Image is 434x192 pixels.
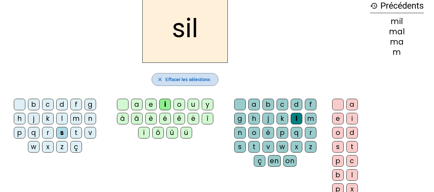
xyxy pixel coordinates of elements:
div: g [234,113,246,124]
div: mil [370,18,424,25]
div: ê [173,113,185,124]
span: Effacer les sélections [165,76,210,83]
div: s [234,141,246,153]
div: ç [70,141,82,153]
div: e [332,113,344,124]
div: mal [370,28,424,36]
div: m [70,113,82,124]
div: x [42,141,54,153]
div: é [262,127,274,138]
div: x [291,141,302,153]
div: ï [138,127,150,138]
div: t [248,141,260,153]
div: y [202,99,213,110]
div: h [14,113,25,124]
div: r [305,127,316,138]
div: i [346,113,358,124]
div: b [262,99,274,110]
div: î [202,113,213,124]
div: b [28,99,40,110]
div: g [84,99,96,110]
div: l [291,113,302,124]
div: a [131,99,143,110]
div: q [28,127,40,138]
div: a [346,99,358,110]
div: a [248,99,260,110]
div: b [332,169,344,181]
div: é [159,113,171,124]
div: en [268,155,281,167]
div: v [84,127,96,138]
div: c [42,99,54,110]
div: l [56,113,68,124]
div: ë [188,113,199,124]
div: d [56,99,68,110]
div: p [277,127,288,138]
div: à [117,113,128,124]
div: l [346,169,358,181]
button: Effacer les sélections [152,73,218,86]
mat-icon: history [370,2,378,10]
div: h [248,113,260,124]
div: d [291,99,302,110]
div: f [70,99,82,110]
div: c [346,155,358,167]
div: s [56,127,68,138]
div: w [28,141,40,153]
div: j [262,113,274,124]
div: v [262,141,274,153]
div: i [159,99,171,110]
div: s [332,141,344,153]
div: r [42,127,54,138]
div: z [305,141,316,153]
div: m [370,48,424,56]
div: z [56,141,68,153]
div: on [283,155,297,167]
div: w [277,141,288,153]
div: n [84,113,96,124]
div: ma [370,38,424,46]
div: q [291,127,302,138]
div: ç [254,155,265,167]
div: t [346,141,358,153]
div: k [42,113,54,124]
div: ü [181,127,192,138]
div: k [277,113,288,124]
div: p [332,155,344,167]
div: f [305,99,316,110]
mat-icon: close [157,77,163,82]
div: û [166,127,178,138]
div: n [234,127,246,138]
div: p [14,127,25,138]
div: e [145,99,157,110]
div: t [70,127,82,138]
div: j [28,113,40,124]
div: è [145,113,157,124]
div: o [332,127,344,138]
div: m [305,113,316,124]
div: o [248,127,260,138]
div: c [277,99,288,110]
div: u [188,99,199,110]
div: ô [152,127,164,138]
div: â [131,113,143,124]
div: d [346,127,358,138]
div: o [173,99,185,110]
